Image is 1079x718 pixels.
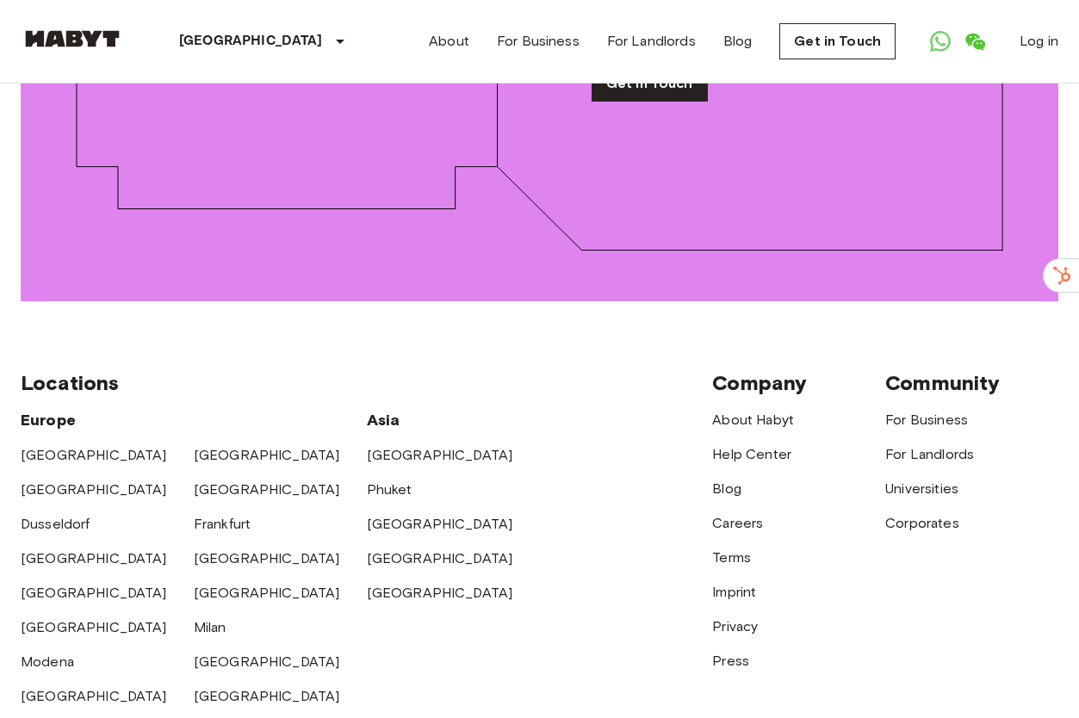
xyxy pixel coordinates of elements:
[179,31,323,52] p: [GEOGRAPHIC_DATA]
[21,370,119,395] span: Locations
[21,619,167,635] a: [GEOGRAPHIC_DATA]
[21,30,124,47] img: Habyt
[367,585,513,601] a: [GEOGRAPHIC_DATA]
[429,31,469,52] a: About
[194,481,340,498] a: [GEOGRAPHIC_DATA]
[21,653,74,670] a: Modena
[923,24,958,59] a: Open WhatsApp
[194,688,340,704] a: [GEOGRAPHIC_DATA]
[367,447,513,463] a: [GEOGRAPHIC_DATA]
[194,550,340,566] a: [GEOGRAPHIC_DATA]
[712,446,791,462] a: Help Center
[712,618,758,634] a: Privacy
[712,653,749,669] a: Press
[194,447,340,463] a: [GEOGRAPHIC_DATA]
[779,23,896,59] a: Get in Touch
[194,516,251,532] a: Frankfurt
[723,31,753,52] a: Blog
[367,516,513,532] a: [GEOGRAPHIC_DATA]
[885,412,968,428] a: For Business
[194,585,340,601] a: [GEOGRAPHIC_DATA]
[21,411,76,430] span: Europe
[885,446,974,462] a: For Landlords
[367,411,400,430] span: Asia
[712,549,751,566] a: Terms
[712,515,763,531] a: Careers
[367,481,412,498] a: Phuket
[885,480,958,497] a: Universities
[712,370,807,395] span: Company
[885,515,959,531] a: Corporates
[497,31,580,52] a: For Business
[712,480,741,497] a: Blog
[21,481,167,498] a: [GEOGRAPHIC_DATA]
[958,24,992,59] a: Open WeChat
[885,370,1000,395] span: Community
[21,447,167,463] a: [GEOGRAPHIC_DATA]
[1020,31,1058,52] a: Log in
[21,550,167,566] a: [GEOGRAPHIC_DATA]
[21,585,167,601] a: [GEOGRAPHIC_DATA]
[21,688,167,704] a: [GEOGRAPHIC_DATA]
[194,653,340,670] a: [GEOGRAPHIC_DATA]
[367,550,513,566] a: [GEOGRAPHIC_DATA]
[194,619,226,635] a: Milan
[712,412,794,428] a: About Habyt
[712,584,756,600] a: Imprint
[21,516,90,532] a: Dusseldorf
[592,65,708,102] a: Get in Touch
[607,31,696,52] a: For Landlords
